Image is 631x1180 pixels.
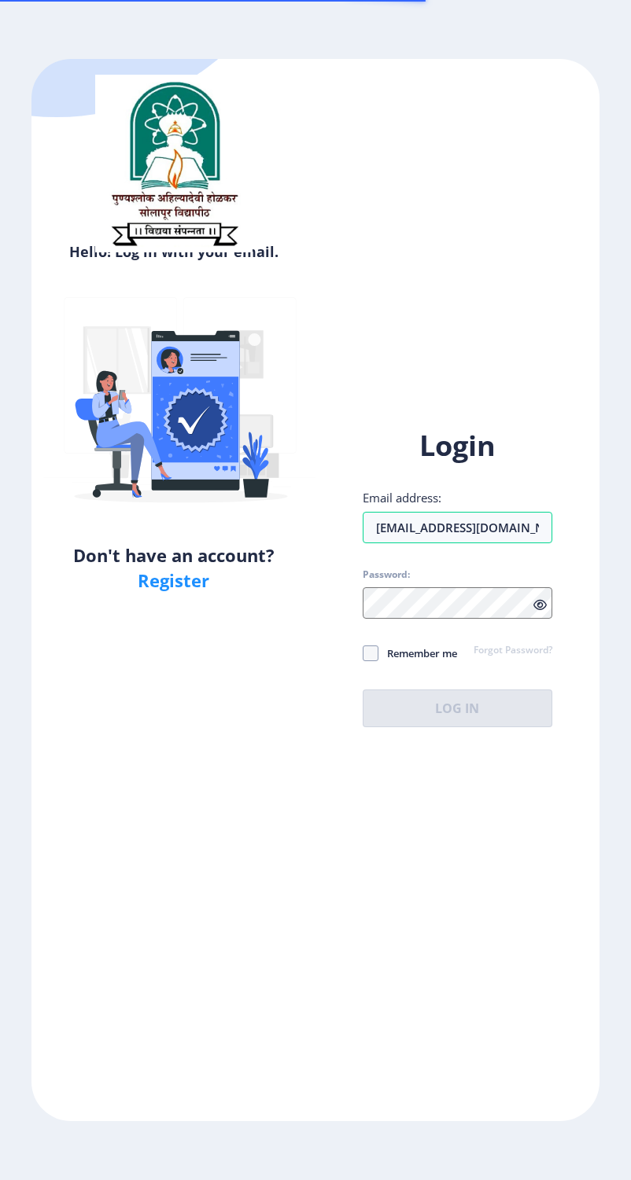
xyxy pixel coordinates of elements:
input: Email address [363,512,552,543]
h5: Don't have an account? [43,542,304,593]
img: sulogo.png [95,75,253,252]
a: Register [138,568,209,592]
label: Password: [363,568,410,581]
span: Remember me [378,644,457,663]
button: Log In [363,689,552,727]
h6: Hello! Log in with your email. [43,242,304,261]
label: Email address: [363,490,441,505]
h1: Login [363,427,552,465]
a: Forgot Password? [474,644,552,658]
img: Verified-rafiki.svg [43,267,319,542]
